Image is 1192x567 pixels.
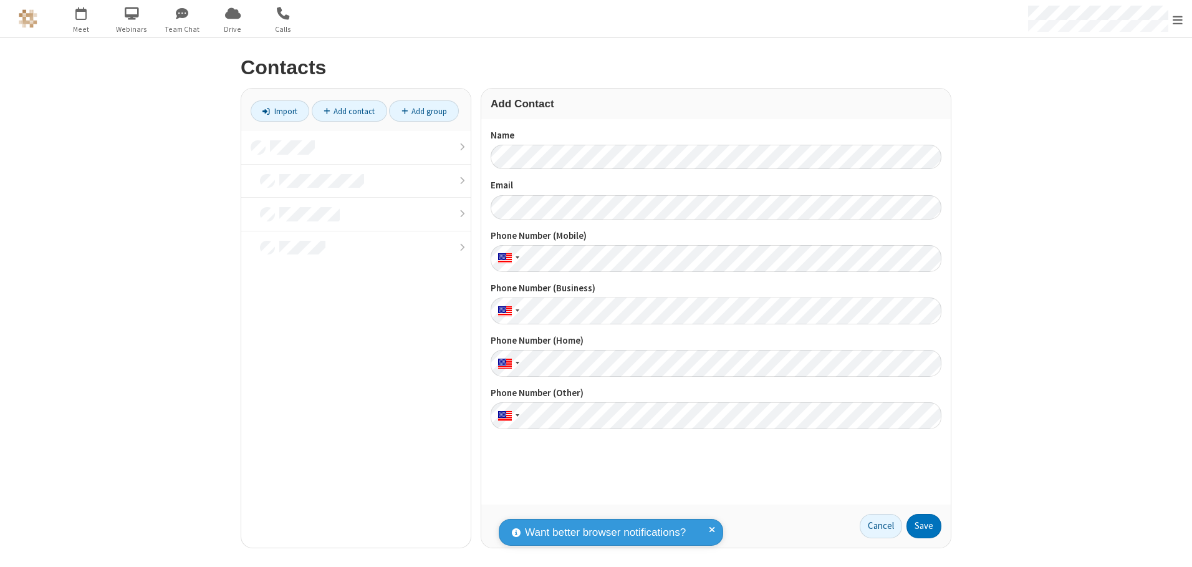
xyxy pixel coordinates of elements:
[389,100,459,122] a: Add group
[491,229,941,243] label: Phone Number (Mobile)
[491,128,941,143] label: Name
[19,9,37,28] img: QA Selenium DO NOT DELETE OR CHANGE
[491,245,523,272] div: United States: + 1
[491,402,523,429] div: United States: + 1
[491,178,941,193] label: Email
[159,24,206,35] span: Team Chat
[312,100,387,122] a: Add contact
[491,386,941,400] label: Phone Number (Other)
[108,24,155,35] span: Webinars
[251,100,309,122] a: Import
[491,298,523,324] div: United States: + 1
[860,514,902,539] a: Cancel
[491,98,941,110] h3: Add Contact
[525,525,686,541] span: Want better browser notifications?
[491,334,941,348] label: Phone Number (Home)
[260,24,307,35] span: Calls
[241,57,951,79] h2: Contacts
[491,281,941,296] label: Phone Number (Business)
[491,350,523,377] div: United States: + 1
[209,24,256,35] span: Drive
[906,514,941,539] button: Save
[58,24,105,35] span: Meet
